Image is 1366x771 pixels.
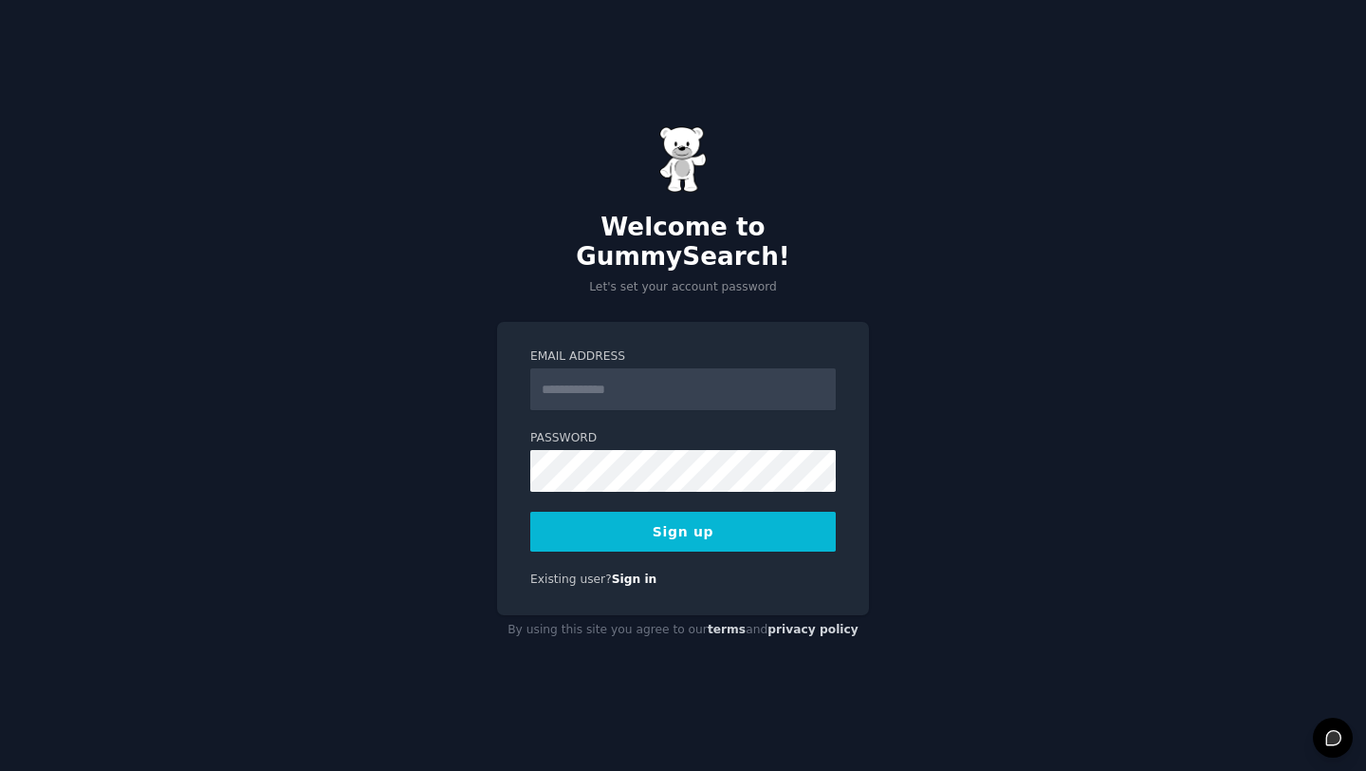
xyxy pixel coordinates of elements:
a: terms [708,623,746,636]
span: Existing user? [530,573,612,586]
label: Email Address [530,348,836,366]
h2: Welcome to GummySearch! [497,213,869,273]
img: Gummy Bear [659,126,707,193]
a: privacy policy [767,623,858,636]
div: By using this site you agree to our and [497,615,869,646]
a: Sign in [612,573,657,586]
button: Sign up [530,512,836,552]
p: Let's set your account password [497,279,869,296]
label: Password [530,430,836,447]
